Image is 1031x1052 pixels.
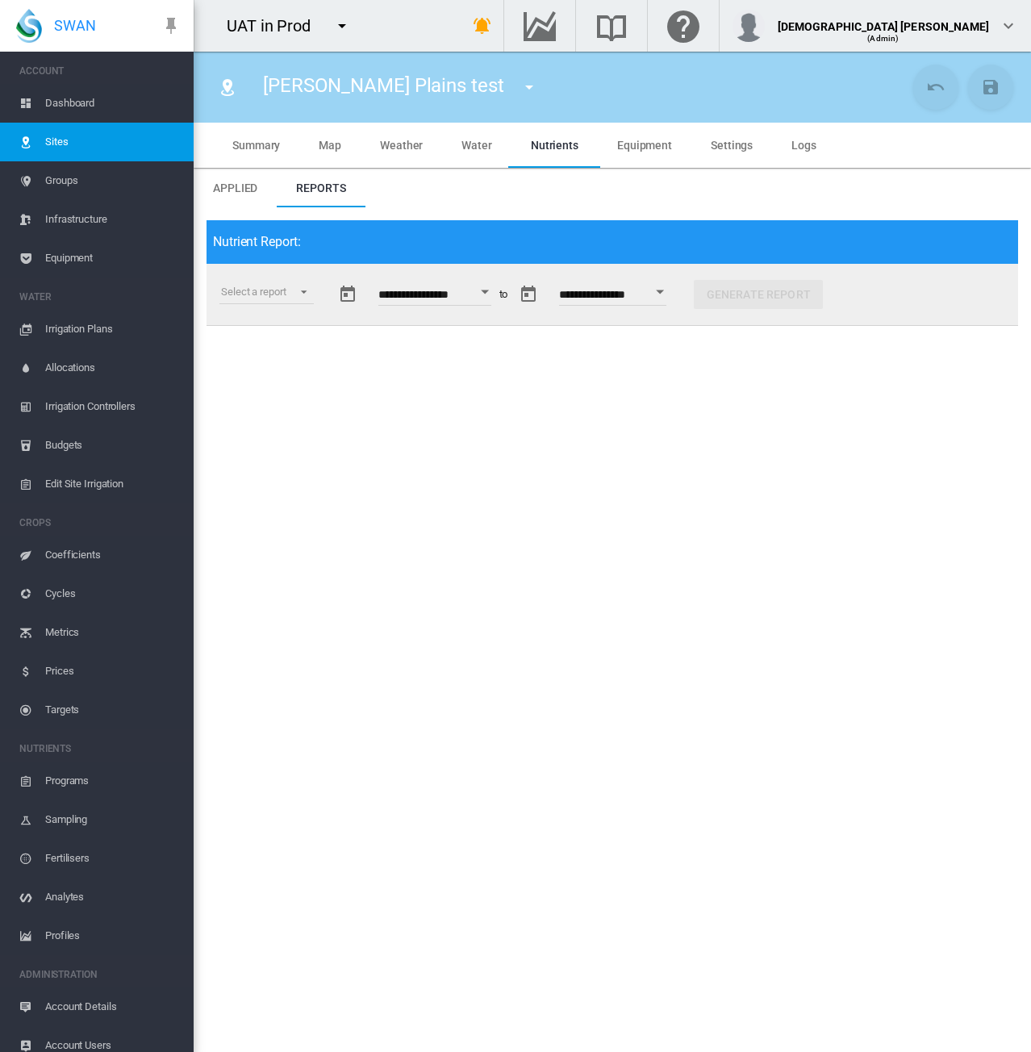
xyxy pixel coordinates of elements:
span: Equipment [45,239,181,278]
span: Irrigation Controllers [45,387,181,426]
button: Generate Report [694,280,823,309]
span: Metrics [45,613,181,652]
span: Water [461,139,492,152]
span: ACCOUNT [19,58,181,84]
span: Reports [296,182,345,194]
span: Weather [380,139,423,152]
button: icon-menu-down [326,10,358,42]
md-icon: icon-menu-down [520,77,539,97]
span: Profiles [45,916,181,955]
span: Targets [45,691,181,729]
span: Logs [791,139,816,152]
span: [PERSON_NAME] Plains test [263,74,504,97]
button: Click to go to list of Sites [211,71,244,103]
span: Equipment [617,139,672,152]
md-icon: icon-map-marker-radius [218,77,237,97]
span: Groups [45,161,181,200]
md-icon: icon-content-save [981,77,1000,97]
span: Coefficients [45,536,181,574]
img: profile.jpg [733,10,765,42]
button: Open calendar [646,278,675,307]
span: Applied [213,182,257,194]
span: Dashboard [45,84,181,123]
md-icon: icon-chevron-down [999,16,1018,35]
span: Summary [232,139,280,152]
span: Irrigation Plans [45,310,181,349]
span: Prices [45,652,181,691]
md-icon: Go to the Data Hub [520,16,559,35]
span: Nutrient Report: [213,233,300,251]
div: To Date [507,278,674,311]
button: Cancel Changes [913,65,958,110]
span: Budgets [45,426,181,465]
md-icon: Search the knowledge base [592,16,631,35]
span: Infrastructure [45,200,181,239]
span: Account Details [45,987,181,1026]
span: Analytes [45,878,181,916]
md-icon: icon-undo [926,77,945,97]
input: Enter date [559,289,666,305]
span: Sites [45,123,181,161]
div: From Date [327,278,499,311]
span: Settings [711,139,753,152]
button: Save Changes [968,65,1013,110]
span: ADMINISTRATION [19,962,181,987]
span: NUTRIENTS [19,736,181,762]
md-icon: icon-bell-ring [473,16,492,35]
button: icon-menu-down [513,71,545,103]
button: Open calendar [470,278,499,307]
span: Cycles [45,574,181,613]
div: UAT in Prod [227,15,325,37]
span: Allocations [45,349,181,387]
span: Nutrients [531,139,578,152]
div: to [314,278,675,311]
div: [DEMOGRAPHIC_DATA] [PERSON_NAME] [778,12,989,28]
img: SWAN-Landscape-Logo-Colour-drop.png [16,9,42,43]
span: Fertilisers [45,839,181,878]
span: (Admin) [867,34,899,43]
span: CROPS [19,510,181,536]
span: Edit Site Irrigation [45,465,181,503]
span: Sampling [45,800,181,839]
input: Enter date [378,289,491,305]
md-icon: icon-menu-down [332,16,352,35]
span: WATER [19,284,181,310]
button: md-calendar [332,278,364,311]
button: md-calendar [512,278,545,311]
md-icon: Click here for help [664,16,703,35]
md-select: Select a report [219,280,314,304]
button: icon-bell-ring [466,10,499,42]
span: Programs [45,762,181,800]
span: SWAN [54,15,96,35]
span: Map [319,139,341,152]
md-icon: icon-pin [161,16,181,35]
